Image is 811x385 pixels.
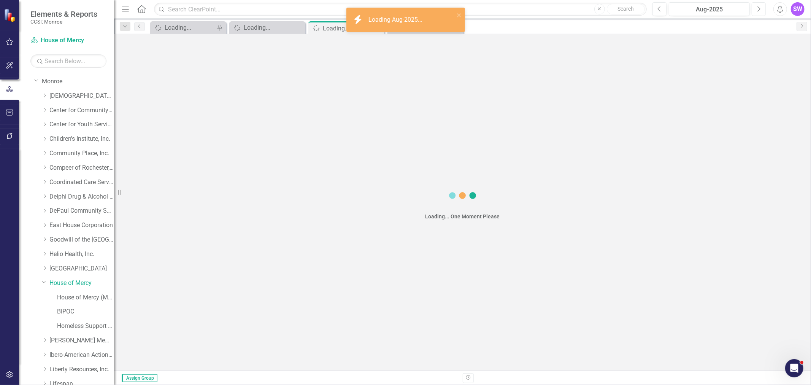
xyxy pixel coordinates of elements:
[323,24,382,33] div: Loading...
[244,23,303,32] div: Loading...
[152,23,215,32] a: Loading...
[49,120,114,129] a: Center for Youth Services, Inc.
[154,3,647,16] input: Search ClearPoint...
[49,351,114,360] a: Ibero-American Action League, Inc.
[49,207,114,215] a: DePaul Community Services, lnc.
[49,135,114,143] a: Children's Institute, Inc.
[30,19,97,25] small: CCSI: Monroe
[30,10,97,19] span: Elements & Reports
[49,235,114,244] a: Goodwill of the [GEOGRAPHIC_DATA]
[669,2,750,16] button: Aug-2025
[49,264,114,273] a: [GEOGRAPHIC_DATA]
[49,178,114,187] a: Coordinated Care Services Inc.
[49,92,114,100] a: [DEMOGRAPHIC_DATA] Charities Family & Community Services
[49,149,114,158] a: Community Place, Inc.
[671,5,747,14] div: Aug-2025
[425,213,500,220] div: Loading... One Moment Please
[42,77,114,86] a: Monroe
[49,365,114,374] a: Liberty Resources, Inc.
[49,279,114,288] a: House of Mercy
[30,36,106,45] a: House of Mercy
[57,322,114,331] a: Homeless Support Services
[49,164,114,172] a: Compeer of Rochester, Inc.
[49,250,114,259] a: Helio Health, Inc.
[617,6,634,12] span: Search
[57,293,114,302] a: House of Mercy (MCOMH Internal)
[49,336,114,345] a: [PERSON_NAME] Memorial Institute, Inc.
[457,11,462,19] button: close
[785,359,803,377] iframe: Intercom live chat
[231,23,303,32] a: Loading...
[607,4,645,14] button: Search
[122,374,157,382] span: Assign Group
[30,54,106,68] input: Search Below...
[3,8,17,22] img: ClearPoint Strategy
[791,2,805,16] button: SW
[49,192,114,201] a: Delphi Drug & Alcohol Council
[57,307,114,316] a: BIPOC
[49,221,114,230] a: East House Corporation
[49,106,114,115] a: Center for Community Alternatives
[165,23,215,32] div: Loading...
[368,16,424,24] div: Loading Aug-2025...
